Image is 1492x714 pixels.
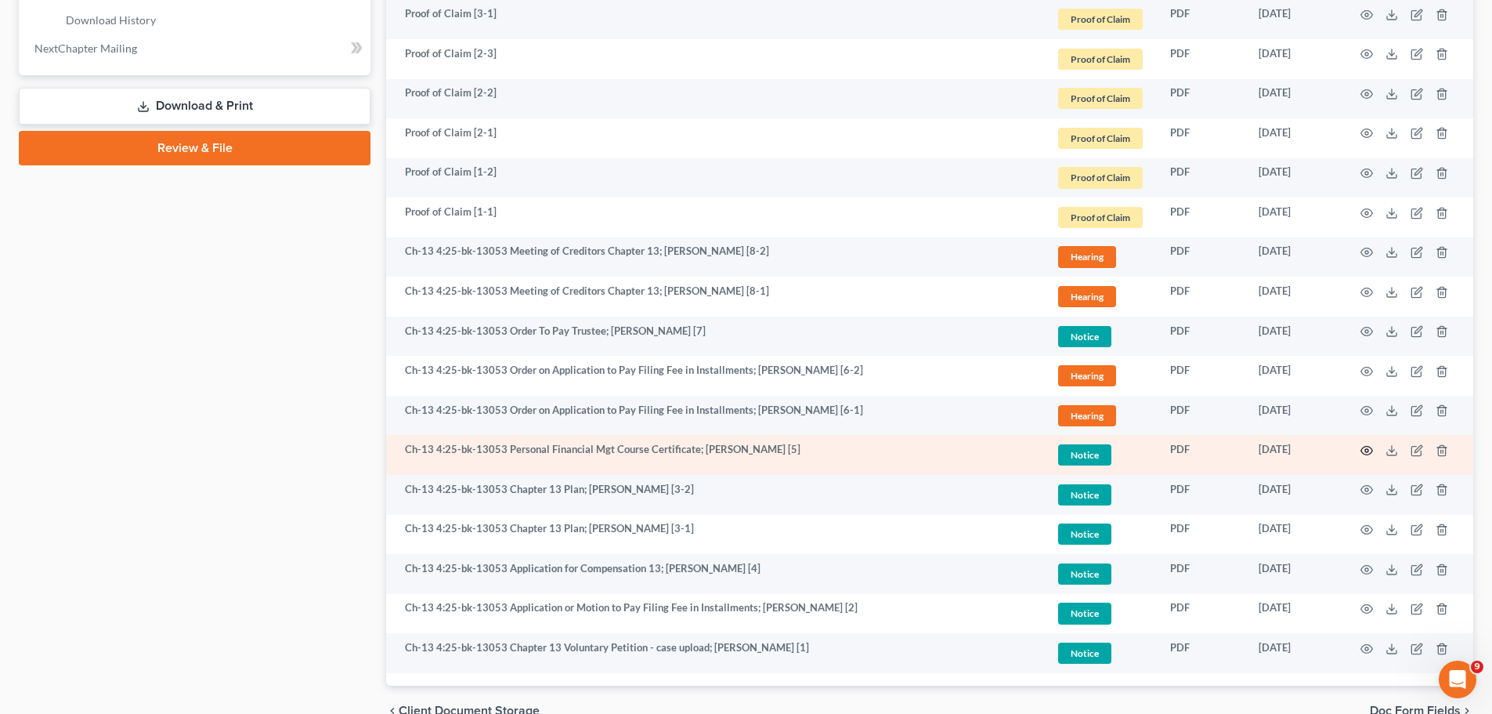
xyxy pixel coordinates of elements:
[1158,317,1246,357] td: PDF
[1158,198,1246,237] td: PDF
[1058,9,1143,30] span: Proof of Claim
[1246,79,1342,119] td: [DATE]
[1056,561,1145,587] a: Notice
[386,39,1043,79] td: Proof of Claim [2-3]
[1158,475,1246,515] td: PDF
[1471,661,1483,673] span: 9
[1158,633,1246,673] td: PDF
[1058,128,1143,149] span: Proof of Claim
[1246,118,1342,158] td: [DATE]
[1246,554,1342,594] td: [DATE]
[1058,286,1116,307] span: Hearing
[1056,6,1145,32] a: Proof of Claim
[1056,125,1145,151] a: Proof of Claim
[1058,484,1111,506] span: Notice
[386,515,1043,555] td: Ch-13 4:25-bk-13053 Chapter 13 Plan; [PERSON_NAME] [3-1]
[1058,167,1143,188] span: Proof of Claim
[1439,661,1476,698] iframe: Intercom live chat
[386,396,1043,436] td: Ch-13 4:25-bk-13053 Order on Application to Pay Filing Fee in Installments; [PERSON_NAME] [6-1]
[386,594,1043,634] td: Ch-13 4:25-bk-13053 Application or Motion to Pay Filing Fee in Installments; [PERSON_NAME] [2]
[22,34,370,63] a: NextChapter Mailing
[1246,277,1342,317] td: [DATE]
[1158,396,1246,436] td: PDF
[1058,88,1143,109] span: Proof of Claim
[1246,396,1342,436] td: [DATE]
[1246,317,1342,357] td: [DATE]
[66,13,156,27] span: Download History
[1056,521,1145,547] a: Notice
[1246,633,1342,673] td: [DATE]
[1056,403,1145,429] a: Hearing
[386,317,1043,357] td: Ch-13 4:25-bk-13053 Order To Pay Trustee; [PERSON_NAME] [7]
[1058,524,1111,545] span: Notice
[1058,365,1116,386] span: Hearing
[1058,564,1111,585] span: Notice
[1158,158,1246,198] td: PDF
[1056,600,1145,626] a: Notice
[1158,79,1246,119] td: PDF
[1056,442,1145,468] a: Notice
[1056,482,1145,508] a: Notice
[34,42,137,55] span: NextChapter Mailing
[1058,643,1111,664] span: Notice
[1158,237,1246,277] td: PDF
[1058,49,1143,70] span: Proof of Claim
[386,198,1043,237] td: Proof of Claim [1-1]
[1246,435,1342,475] td: [DATE]
[386,633,1043,673] td: Ch-13 4:25-bk-13053 Chapter 13 Voluntary Petition - case upload; [PERSON_NAME] [1]
[1056,85,1145,111] a: Proof of Claim
[1056,284,1145,310] a: Hearing
[386,118,1043,158] td: Proof of Claim [2-1]
[386,475,1043,515] td: Ch-13 4:25-bk-13053 Chapter 13 Plan; [PERSON_NAME] [3-2]
[1246,515,1342,555] td: [DATE]
[1158,594,1246,634] td: PDF
[1058,444,1111,466] span: Notice
[1056,640,1145,666] a: Notice
[1058,603,1111,624] span: Notice
[1158,39,1246,79] td: PDF
[1058,207,1143,228] span: Proof of Claim
[1246,356,1342,396] td: [DATE]
[19,88,370,125] a: Download & Print
[1056,324,1145,350] a: Notice
[1058,326,1111,347] span: Notice
[53,6,370,34] a: Download History
[1158,515,1246,555] td: PDF
[1158,435,1246,475] td: PDF
[386,277,1043,317] td: Ch-13 4:25-bk-13053 Meeting of Creditors Chapter 13; [PERSON_NAME] [8-1]
[1158,356,1246,396] td: PDF
[19,131,370,165] a: Review & File
[1246,237,1342,277] td: [DATE]
[1056,46,1145,72] a: Proof of Claim
[1058,405,1116,426] span: Hearing
[1246,198,1342,237] td: [DATE]
[1056,165,1145,190] a: Proof of Claim
[1056,205,1145,230] a: Proof of Claim
[1158,277,1246,317] td: PDF
[386,79,1043,119] td: Proof of Claim [2-2]
[386,435,1043,475] td: Ch-13 4:25-bk-13053 Personal Financial Mgt Course Certificate; [PERSON_NAME] [5]
[386,356,1043,396] td: Ch-13 4:25-bk-13053 Order on Application to Pay Filing Fee in Installments; [PERSON_NAME] [6-2]
[1246,39,1342,79] td: [DATE]
[1158,118,1246,158] td: PDF
[386,554,1043,594] td: Ch-13 4:25-bk-13053 Application for Compensation 13; [PERSON_NAME] [4]
[386,237,1043,277] td: Ch-13 4:25-bk-13053 Meeting of Creditors Chapter 13; [PERSON_NAME] [8-2]
[386,158,1043,198] td: Proof of Claim [1-2]
[1158,554,1246,594] td: PDF
[1246,158,1342,198] td: [DATE]
[1246,475,1342,515] td: [DATE]
[1056,363,1145,389] a: Hearing
[1058,246,1116,267] span: Hearing
[1246,594,1342,634] td: [DATE]
[1056,244,1145,270] a: Hearing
